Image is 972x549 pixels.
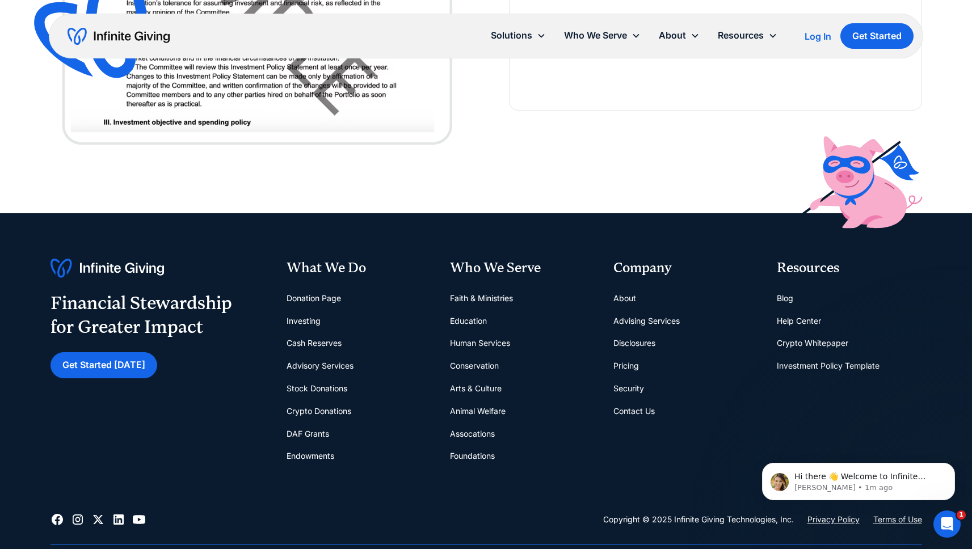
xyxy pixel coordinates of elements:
[805,32,831,41] div: Log In
[287,354,354,377] a: Advisory Services
[805,29,831,43] a: Log In
[287,400,351,423] a: Crypto Donations
[613,377,644,400] a: Security
[777,354,880,377] a: Investment Policy Template
[933,510,961,538] iframe: Intercom live chat
[873,513,922,526] a: Terms of Use
[777,259,922,278] div: Resources
[287,423,329,445] a: DAF Grants
[777,287,793,310] a: Blog
[491,28,532,43] div: Solutions
[51,292,232,339] div: Financial Stewardship for Greater Impact
[613,310,680,332] a: Advising Services
[450,400,506,423] a: Animal Welfare
[450,445,495,467] a: Foundations
[287,287,341,310] a: Donation Page
[564,28,627,43] div: Who We Serve
[287,259,432,278] div: What We Do
[603,513,794,526] div: Copyright © 2025 Infinite Giving Technologies, Inc.
[650,23,709,48] div: About
[613,354,639,377] a: Pricing
[613,287,636,310] a: About
[287,445,334,467] a: Endowments
[777,310,821,332] a: Help Center
[450,287,513,310] a: Faith & Ministries
[68,27,170,45] a: home
[745,439,972,518] iframe: Intercom notifications message
[613,400,655,423] a: Contact Us
[287,332,342,354] a: Cash Reserves
[957,510,966,520] span: 1
[450,377,502,400] a: Arts & Culture
[482,23,555,48] div: Solutions
[450,310,487,332] a: Education
[450,423,495,445] a: Assocations
[555,23,650,48] div: Who We Serve
[450,259,595,278] div: Who We Serve
[613,259,759,278] div: Company
[287,310,321,332] a: Investing
[51,352,157,378] a: Get Started [DATE]
[840,23,914,49] a: Get Started
[450,354,499,377] a: Conservation
[709,23,786,48] div: Resources
[659,28,686,43] div: About
[287,377,347,400] a: Stock Donations
[777,332,848,354] a: Crypto Whitepaper
[807,513,860,526] a: Privacy Policy
[613,332,655,354] a: Disclosures
[718,28,764,43] div: Resources
[450,332,510,354] a: Human Services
